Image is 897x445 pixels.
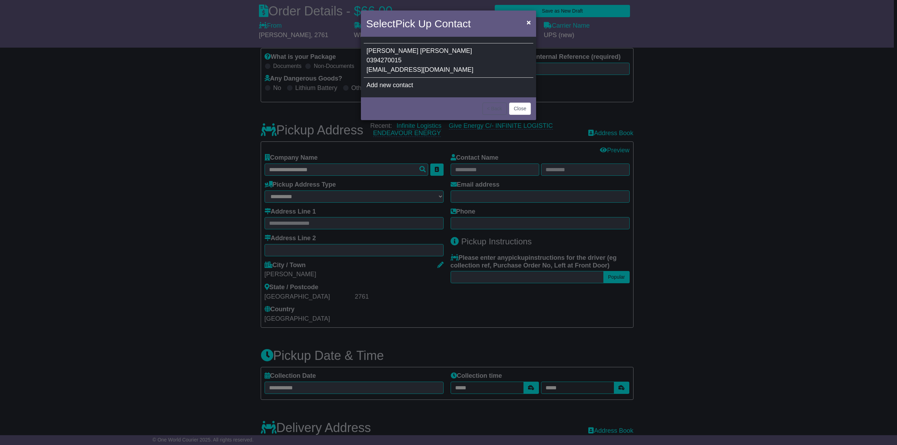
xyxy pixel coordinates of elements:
[527,18,531,26] span: ×
[367,47,418,54] span: [PERSON_NAME]
[395,18,431,29] span: Pick Up
[367,82,413,89] span: Add new contact
[367,57,402,64] span: 0394270015
[523,15,534,29] button: Close
[420,47,472,54] span: [PERSON_NAME]
[366,16,471,32] h4: Select
[367,66,473,73] span: [EMAIL_ADDRESS][DOMAIN_NAME]
[434,18,471,29] span: Contact
[509,103,531,115] button: Close
[482,103,507,115] button: < Back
